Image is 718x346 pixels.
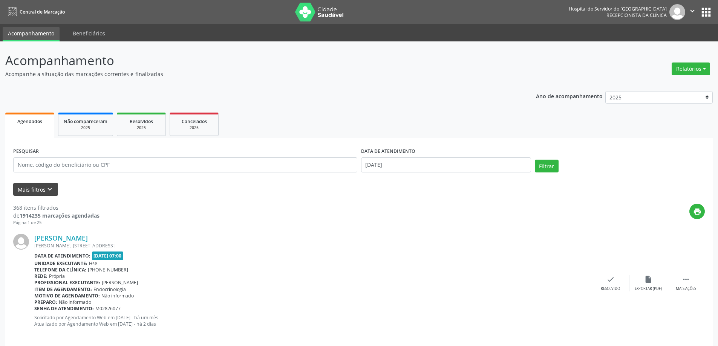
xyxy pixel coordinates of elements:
[34,305,94,312] b: Senha de atendimento:
[569,6,667,12] div: Hospital do Servidor do [GEOGRAPHIC_DATA]
[34,286,92,293] b: Item de agendamento:
[34,279,100,286] b: Profissional executante:
[34,273,47,279] b: Rede:
[59,299,91,305] span: Não informado
[88,267,128,273] span: [PHONE_NUMBER]
[95,305,121,312] span: M02826077
[34,253,90,259] b: Data de atendimento:
[89,260,97,267] span: Hse
[122,125,160,131] div: 2025
[67,27,110,40] a: Beneficiários
[5,6,65,18] a: Central de Marcação
[34,299,57,305] b: Preparo:
[64,125,107,131] div: 2025
[34,260,87,267] b: Unidade executante:
[20,212,100,219] strong: 1914235 marcações agendadas
[175,125,213,131] div: 2025
[34,314,592,327] p: Solicitado por Agendamento Web em [DATE] - há um mês Atualizado por Agendamento Web em [DATE] - h...
[536,91,603,101] p: Ano de acompanhamento
[34,234,88,242] a: [PERSON_NAME]
[606,275,615,284] i: check
[606,12,667,18] span: Recepcionista da clínica
[49,273,65,279] span: Própria
[13,219,100,226] div: Página 1 de 25
[64,118,107,125] span: Não compareceram
[689,204,705,219] button: print
[601,286,620,291] div: Resolvido
[5,51,501,70] p: Acompanhamento
[13,204,100,212] div: 368 itens filtrados
[676,286,696,291] div: Mais ações
[5,70,501,78] p: Acompanhe a situação das marcações correntes e finalizadas
[102,279,138,286] span: [PERSON_NAME]
[688,7,697,15] i: 
[682,275,690,284] i: 
[13,183,58,196] button: Mais filtroskeyboard_arrow_down
[46,185,54,194] i: keyboard_arrow_down
[13,212,100,219] div: de
[93,286,126,293] span: Endocrinologia
[535,160,559,172] button: Filtrar
[669,4,685,20] img: img
[13,234,29,250] img: img
[635,286,662,291] div: Exportar (PDF)
[13,146,39,157] label: PESQUISAR
[130,118,153,125] span: Resolvidos
[685,4,700,20] button: 
[644,275,652,284] i: insert_drive_file
[361,157,531,172] input: Selecione um intervalo
[361,146,415,157] label: DATA DE ATENDIMENTO
[20,9,65,15] span: Central de Marcação
[3,27,60,41] a: Acompanhamento
[34,293,100,299] b: Motivo de agendamento:
[34,267,86,273] b: Telefone da clínica:
[13,157,357,172] input: Nome, código do beneficiário ou CPF
[182,118,207,125] span: Cancelados
[700,6,713,19] button: apps
[101,293,134,299] span: Não informado
[693,207,701,216] i: print
[92,251,124,260] span: [DATE] 07:00
[17,118,42,125] span: Agendados
[34,242,592,249] div: [PERSON_NAME], [STREET_ADDRESS]
[672,62,710,75] button: Relatórios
